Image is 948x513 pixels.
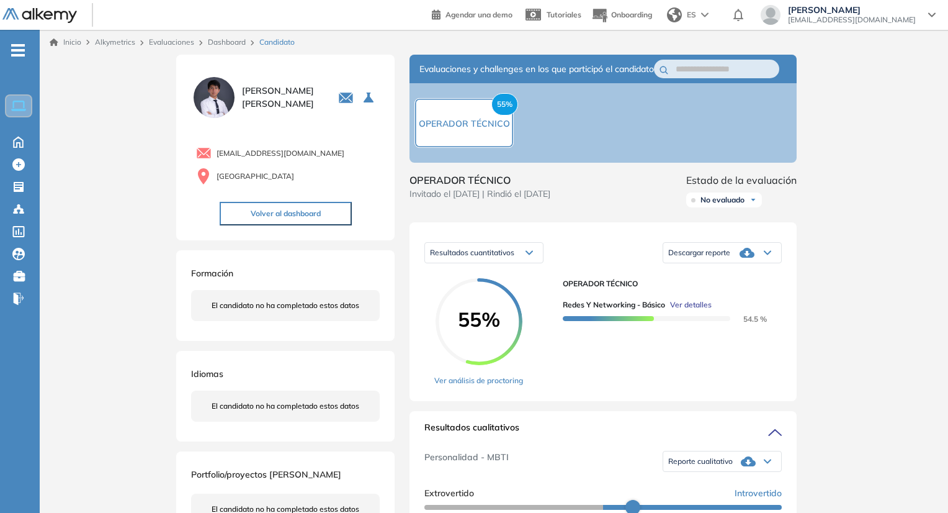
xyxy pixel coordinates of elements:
[665,299,712,311] button: Ver detalles
[591,2,652,29] button: Onboarding
[667,7,682,22] img: world
[788,15,916,25] span: [EMAIL_ADDRESS][DOMAIN_NAME]
[242,84,323,111] span: [PERSON_NAME] [PERSON_NAME]
[50,37,81,48] a: Inicio
[208,37,246,47] a: Dashboard
[409,173,550,188] span: OPERADOR TÉCNICO
[259,37,295,48] span: Candidato
[434,375,523,386] a: Ver análisis de proctoring
[220,202,352,225] button: Volver al dashboard
[491,93,518,116] span: 55%
[191,469,341,480] span: Portfolio/proyectos [PERSON_NAME]
[212,401,359,412] span: El candidato no ha completado estos datos
[191,268,233,279] span: Formación
[735,487,782,500] span: Introvertido
[668,248,730,258] span: Descargar reporte
[749,196,757,204] img: Ícono de flecha
[563,299,665,311] span: Redes y Networking - Básico
[668,456,733,466] span: Reporte cualitativo
[701,12,709,17] img: arrow
[424,451,509,472] span: Personalidad - MBTI
[11,49,25,52] i: -
[424,421,519,441] span: Resultados cualitativos
[419,118,510,129] span: OPERADOR TÉCNICO
[2,8,77,24] img: Logo
[419,63,654,76] span: Evaluaciones y challenges en los que participó el candidato
[149,37,194,47] a: Evaluaciones
[212,300,359,311] span: El candidato no ha completado estos datos
[700,195,745,205] span: No evaluado
[670,299,712,311] span: Ver detalles
[217,148,344,159] span: [EMAIL_ADDRESS][DOMAIN_NAME]
[217,171,294,182] span: [GEOGRAPHIC_DATA]
[409,188,550,201] span: Invitado el [DATE] | Rindió el [DATE]
[788,5,916,15] span: [PERSON_NAME]
[95,37,135,47] span: Alkymetrics
[686,173,797,188] span: Estado de la evaluación
[611,10,652,19] span: Onboarding
[191,368,223,379] span: Idiomas
[445,10,512,19] span: Agendar una demo
[728,314,767,324] span: 54.5 %
[430,248,514,257] span: Resultados cuantitativos
[436,309,522,329] span: 55%
[432,6,512,21] a: Agendar una demo
[547,10,581,19] span: Tutoriales
[191,75,237,120] img: PROFILE_MENU_LOGO_USER
[563,278,772,289] span: OPERADOR TÉCNICO
[424,487,474,500] span: Extrovertido
[687,9,696,20] span: ES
